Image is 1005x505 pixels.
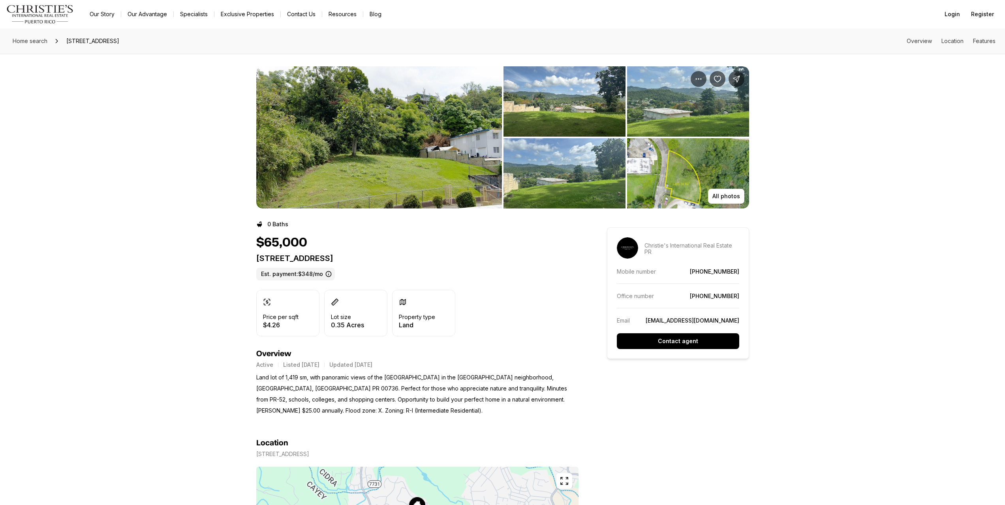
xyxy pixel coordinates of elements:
[503,138,626,208] button: View image gallery
[907,38,932,44] a: Skip to: Overview
[256,268,335,280] label: Est. payment: $348/mo
[617,317,630,324] p: Email
[399,322,435,328] p: Land
[263,322,299,328] p: $4.26
[907,38,996,44] nav: Page section menu
[174,9,214,20] a: Specialists
[263,314,299,320] p: Price per sqft
[690,293,739,299] a: [PHONE_NUMBER]
[729,71,744,87] button: Share Property: Lot 1 LOMAS PILFO SECTOR, C STREET
[256,66,502,208] li: 1 of 3
[690,268,739,275] a: [PHONE_NUMBER]
[941,38,964,44] a: Skip to: Location
[9,35,51,47] a: Home search
[503,66,749,208] li: 2 of 3
[644,242,739,255] p: Christie's International Real Estate PR
[121,9,173,20] a: Our Advantage
[712,193,740,199] p: All photos
[6,5,74,24] img: logo
[617,333,739,349] button: Contact agent
[627,66,749,137] button: View image gallery
[658,338,698,344] p: Contact agent
[256,66,749,208] div: Listing Photos
[331,314,351,320] p: Lot size
[617,293,654,299] p: Office number
[256,253,579,263] p: [STREET_ADDRESS]
[256,362,273,368] p: Active
[399,314,435,320] p: Property type
[331,322,364,328] p: 0.35 Acres
[710,71,725,87] button: Save Property: Lot 1 LOMAS PILFO SECTOR, C STREET
[214,9,280,20] a: Exclusive Properties
[945,11,960,17] span: Login
[617,268,656,275] p: Mobile number
[966,6,999,22] button: Register
[63,35,122,47] span: [STREET_ADDRESS]
[971,11,994,17] span: Register
[627,138,749,208] button: View image gallery
[691,71,706,87] button: Property options
[322,9,363,20] a: Resources
[940,6,965,22] button: Login
[83,9,121,20] a: Our Story
[283,362,319,368] p: Listed [DATE]
[503,66,626,137] button: View image gallery
[256,372,579,416] p: Land lot of 1,419 sm, with panoramic views of the [GEOGRAPHIC_DATA] in the [GEOGRAPHIC_DATA] neig...
[13,38,47,44] span: Home search
[646,317,739,324] a: [EMAIL_ADDRESS][DOMAIN_NAME]
[708,189,744,204] button: All photos
[256,349,579,359] h4: Overview
[363,9,388,20] a: Blog
[267,221,288,227] p: 0 Baths
[973,38,996,44] a: Skip to: Features
[281,9,322,20] button: Contact Us
[329,362,372,368] p: Updated [DATE]
[256,66,502,208] button: View image gallery
[256,451,309,457] p: [STREET_ADDRESS]
[256,235,307,250] h1: $65,000
[256,438,288,448] h4: Location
